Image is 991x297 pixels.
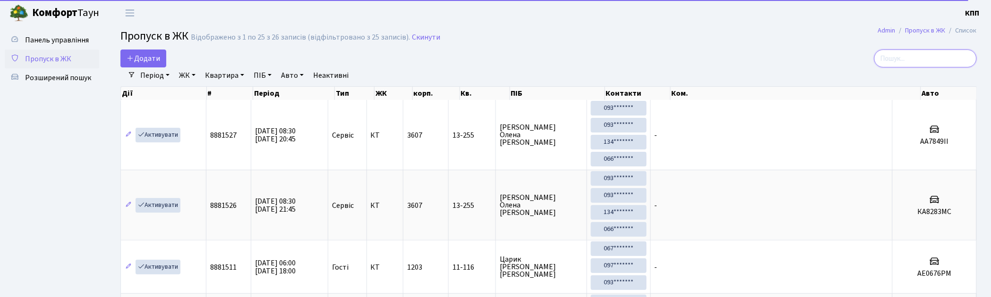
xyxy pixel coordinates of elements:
[453,202,492,209] span: 13-255
[120,28,188,44] span: Пропуск в ЖК
[5,31,99,49] a: Панель управління
[309,67,352,83] a: Неактивні
[191,33,410,42] div: Відображено з 1 по 25 з 26 записів (відфільтровано з 25 записів).
[207,87,253,100] th: #
[25,73,91,83] span: Розширений пошук
[413,87,460,100] th: корп.
[25,54,71,64] span: Пропуск в ЖК
[897,137,973,146] h5: АА7849ІІ
[605,87,671,100] th: Контакти
[864,21,991,41] nav: breadcrumb
[121,87,207,100] th: Дії
[127,53,160,64] span: Додати
[500,194,583,216] span: [PERSON_NAME] Олена [PERSON_NAME]
[965,8,980,19] a: КПП
[5,49,99,68] a: Пропуск в ЖК
[500,124,583,146] span: [PERSON_NAME] Олена [PERSON_NAME]
[655,130,658,140] span: -
[407,200,422,211] span: 3607
[655,262,658,272] span: -
[332,132,354,139] span: Сервіс
[965,8,980,18] b: КПП
[255,196,296,214] span: [DATE] 08:30 [DATE] 21:45
[946,25,977,36] li: Список
[460,87,510,100] th: Кв.
[250,67,275,83] a: ПІБ
[5,68,99,87] a: Розширений пошук
[210,262,237,272] span: 8881511
[897,207,973,216] h5: КА8283МС
[407,130,422,140] span: 3607
[136,128,180,142] a: Активувати
[906,25,946,35] a: Пропуск в ЖК
[671,87,921,100] th: Ком.
[510,87,605,100] th: ПІБ
[897,269,973,278] h5: АЕ0676РМ
[371,132,399,139] span: КТ
[453,132,492,139] span: 13-255
[277,67,308,83] a: Авто
[335,87,375,100] th: Тип
[655,200,658,211] span: -
[32,5,99,21] span: Таун
[210,130,237,140] span: 8881527
[201,67,248,83] a: Квартира
[453,264,492,271] span: 11-116
[120,49,166,67] a: Додати
[407,262,422,272] span: 1203
[253,87,335,100] th: Період
[332,264,349,271] span: Гості
[210,200,237,211] span: 8881526
[175,67,199,83] a: ЖК
[255,258,296,276] span: [DATE] 06:00 [DATE] 18:00
[874,49,977,67] input: Пошук...
[136,198,180,213] a: Активувати
[332,202,354,209] span: Сервіс
[255,126,296,144] span: [DATE] 08:30 [DATE] 20:45
[878,25,896,35] a: Admin
[412,33,440,42] a: Скинути
[136,260,180,274] a: Активувати
[137,67,173,83] a: Період
[371,264,399,271] span: КТ
[9,4,28,23] img: logo.png
[32,5,77,20] b: Комфорт
[921,87,977,100] th: Авто
[375,87,413,100] th: ЖК
[118,5,142,21] button: Переключити навігацію
[25,35,89,45] span: Панель управління
[500,256,583,278] span: Царик [PERSON_NAME] [PERSON_NAME]
[371,202,399,209] span: КТ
